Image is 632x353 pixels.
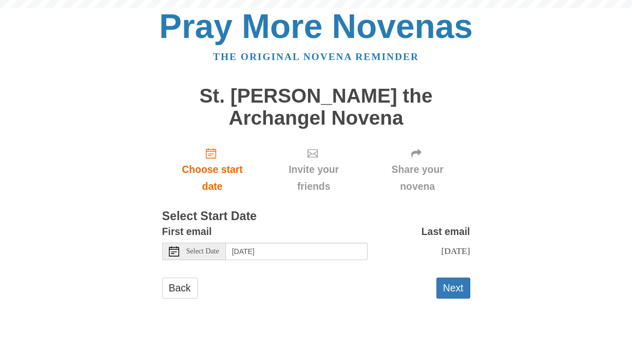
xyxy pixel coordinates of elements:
[262,139,365,200] div: Click "Next" to confirm your start date first.
[162,223,212,240] label: First email
[213,51,419,62] a: The original novena reminder
[375,161,460,195] span: Share your novena
[162,139,263,200] a: Choose start date
[159,7,473,45] a: Pray More Novenas
[273,161,354,195] span: Invite your friends
[422,223,470,240] label: Last email
[173,161,253,195] span: Choose start date
[162,85,470,129] h1: St. [PERSON_NAME] the Archangel Novena
[186,248,219,255] span: Select Date
[162,210,470,223] h3: Select Start Date
[441,246,470,256] span: [DATE]
[436,278,470,299] button: Next
[365,139,470,200] div: Click "Next" to confirm your start date first.
[162,278,198,299] a: Back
